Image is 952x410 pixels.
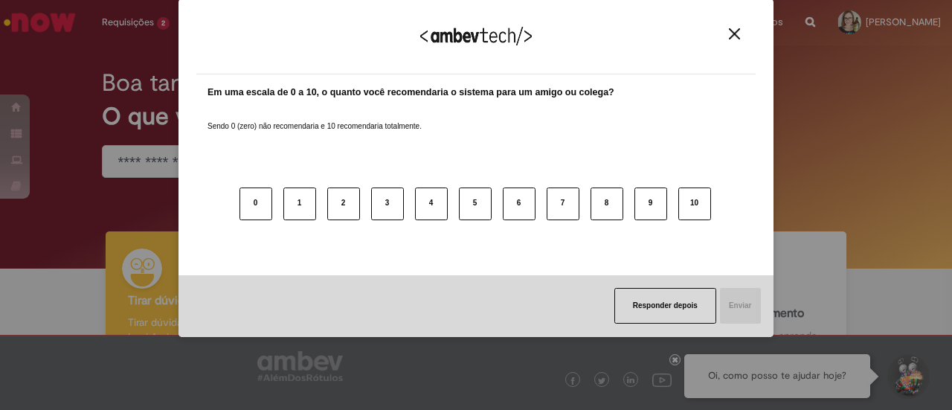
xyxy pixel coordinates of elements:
button: 3 [371,188,404,220]
button: Responder depois [614,288,716,324]
button: 0 [239,188,272,220]
label: Sendo 0 (zero) não recomendaria e 10 recomendaria totalmente. [208,103,422,132]
button: 1 [283,188,316,220]
button: 5 [459,188,492,220]
img: Logo Ambevtech [420,27,532,45]
button: Close [724,28,744,40]
img: Close [729,28,740,39]
button: 9 [634,188,667,220]
button: 8 [591,188,623,220]
button: 2 [327,188,360,220]
button: 10 [678,188,711,220]
label: Em uma escala de 0 a 10, o quanto você recomendaria o sistema para um amigo ou colega? [208,86,614,100]
button: 6 [503,188,535,220]
button: 4 [415,188,448,220]
button: 7 [547,188,579,220]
